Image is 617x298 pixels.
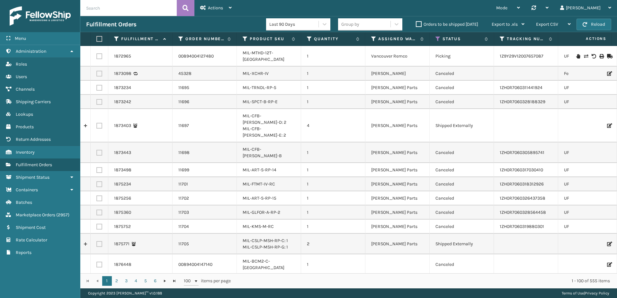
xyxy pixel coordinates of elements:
a: MIL-CSLP-MSH-RP-G: 1 [243,244,288,250]
a: 11702 [178,195,189,202]
a: MIL-MTHD-12T-[GEOGRAPHIC_DATA] [243,50,284,62]
a: 4 [131,276,141,286]
span: Actions [566,33,610,44]
td: Canceled [430,81,494,95]
td: 1 [301,254,365,275]
a: 1873403 [114,122,131,129]
td: Canceled [430,177,494,191]
a: Terms of Use [562,291,584,295]
span: Inventory [16,149,35,155]
a: 1875234 [114,181,131,187]
a: MIL-CFB-[PERSON_NAME]-E: 2 [243,126,286,138]
td: Shipped Externally [430,234,494,254]
a: 00894004127480 [178,53,214,59]
a: MIL-CSLP-MSH-RP-C: 1 [243,238,288,243]
a: 1875771 [114,241,130,247]
span: Return Addresses [16,137,51,142]
a: 1875752 [114,223,131,230]
a: MIL-CFB-[PERSON_NAME]-B [243,147,282,158]
a: MIL-XCHR-IV [243,71,269,76]
span: Menu [15,36,26,41]
a: 1ZH0R7060317030410 [500,167,543,173]
i: Change shipping [584,54,588,59]
a: 1873443 [114,149,131,156]
a: Go to the next page [160,276,170,286]
a: 45328 [178,70,192,77]
a: 11701 [178,181,188,187]
span: Batches [16,200,32,205]
i: Print Label [599,54,603,59]
td: 2 [301,234,365,254]
span: Shipping Carriers [16,99,51,104]
a: Go to the last page [170,276,179,286]
td: [PERSON_NAME] Parts [365,191,430,205]
a: Privacy Policy [585,291,609,295]
span: Channels [16,86,35,92]
td: Canceled [430,220,494,234]
a: 11699 [178,167,189,173]
td: [PERSON_NAME] Parts [365,95,430,109]
div: Last 90 Days [269,21,319,28]
span: Mode [496,5,507,11]
td: Canceled [430,95,494,109]
a: MIL-SPCT-B-RP-E [243,99,278,104]
a: MIL-KMS-M-RC [243,224,274,229]
a: 1Z9Y29V12007657087 [500,53,543,59]
label: Tracking Number [507,36,546,42]
td: Vancouver Remco [365,46,430,67]
td: [PERSON_NAME] [365,67,430,81]
a: MIL-CFB-[PERSON_NAME]-D: 2 [243,113,286,125]
a: 11696 [178,99,189,105]
td: Canceled [430,142,494,163]
td: 1 [301,191,365,205]
a: 1ZH0R7060328564458 [500,210,546,215]
td: [PERSON_NAME] Parts [365,163,430,177]
a: 11697 [178,122,189,129]
td: Canceled [430,205,494,220]
div: 1 - 100 of 555 items [240,278,610,284]
td: 1 [301,46,365,67]
img: logo [10,6,71,26]
span: Shipment Status [16,175,49,180]
span: Users [16,74,27,79]
h3: Fulfillment Orders [86,21,136,28]
td: 1 [301,220,365,234]
label: Assigned Warehouse [378,36,417,42]
a: 1ZH0R7060326437358 [500,195,545,201]
td: 1 [301,95,365,109]
td: 1 [301,81,365,95]
a: 1ZH0R7060305895741 [500,150,544,155]
td: 1 [301,142,365,163]
a: MIL-GLFOR-A-RP-2 [243,210,280,215]
label: Status [443,36,481,42]
a: MIL-ART-S-RP-14 [243,167,276,173]
a: 11698 [178,149,190,156]
a: MIL-TRNDL-RP-5 [243,85,276,90]
span: Go to the last page [172,278,177,284]
i: Mark as Shipped [607,54,611,59]
a: 1ZH0R7060318312926 [500,181,544,187]
div: Group by [341,21,359,28]
a: 1873234 [114,85,131,91]
td: [PERSON_NAME] Parts [365,205,430,220]
a: 1876448 [114,261,131,268]
a: 1872965 [114,53,131,59]
td: Picking [430,46,494,67]
a: 11705 [178,241,189,247]
label: Orders to be shipped [DATE] [416,22,478,27]
a: MIL-ART-S-RP-15 [243,195,276,201]
span: Roles [16,61,27,67]
i: Void Label [592,54,595,59]
a: 1873498 [114,167,131,173]
td: Canceled [430,163,494,177]
a: 5 [141,276,150,286]
a: 1873098 [114,70,131,77]
td: [PERSON_NAME] Parts [365,177,430,191]
span: Actions [208,5,223,11]
span: Go to the next page [162,278,167,284]
span: items per page [184,276,231,286]
span: Fulfillment Orders [16,162,52,167]
a: 2 [112,276,121,286]
a: 1ZH0R7060328188329 [500,99,545,104]
a: 1875256 [114,195,131,202]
